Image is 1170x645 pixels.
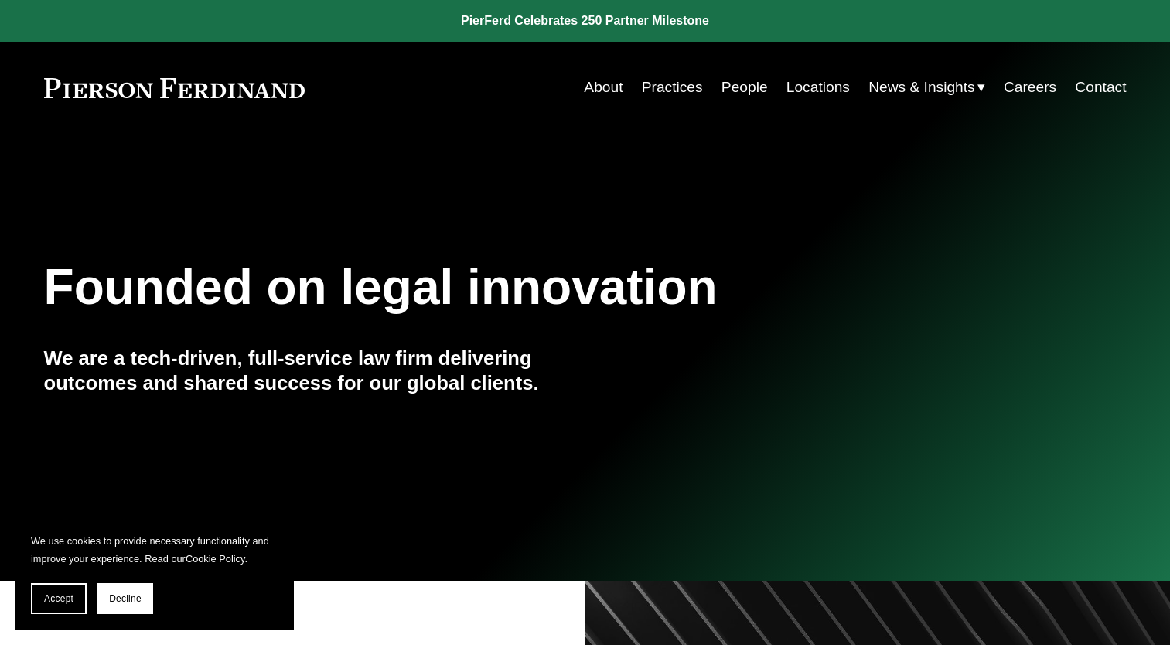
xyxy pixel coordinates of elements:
span: Accept [44,593,73,604]
span: News & Insights [868,74,975,101]
a: About [584,73,623,102]
a: Careers [1004,73,1056,102]
a: People [721,73,768,102]
button: Accept [31,583,87,614]
h4: We are a tech-driven, full-service law firm delivering outcomes and shared success for our global... [44,346,585,396]
p: We use cookies to provide necessary functionality and improve your experience. Read our . [31,532,278,568]
a: Practices [642,73,703,102]
a: Contact [1075,73,1126,102]
a: Locations [786,73,850,102]
button: Decline [97,583,153,614]
h1: Founded on legal innovation [44,259,947,316]
a: folder dropdown [868,73,985,102]
section: Cookie banner [15,517,294,630]
span: Decline [109,593,142,604]
a: Cookie Policy [186,553,245,565]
